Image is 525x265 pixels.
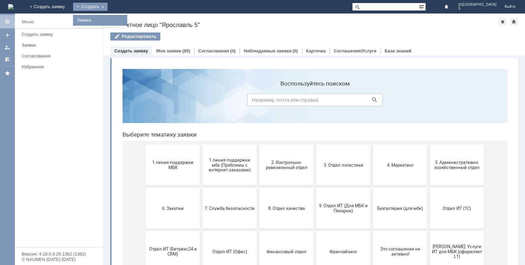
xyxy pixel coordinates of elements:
[182,48,190,53] div: (80)
[73,3,108,11] div: Создать
[31,183,81,193] span: Отдел-ИТ (Битрикс24 и CRM)
[258,99,308,104] span: 4. Маркетинг
[31,96,81,106] span: 1 линия поддержки МБК
[315,142,365,147] span: Отдел ИТ (1С)
[22,18,34,26] div: Меню
[88,94,138,109] span: 1 линия поддержки мбк (Проблемы с интернет-заказами)
[29,81,83,122] button: 1 линия поддержки МБК
[31,142,81,147] span: 6. Закупки
[315,180,365,195] span: [PERSON_NAME]. Услуги ИТ для МБК (оформляет L1)
[22,252,96,256] div: Версия: 4.18.0.9.26.1362 (1362)
[22,53,99,58] div: Согласования
[88,185,138,190] span: Отдел-ИТ (Офис)
[29,124,83,165] button: 6. Закупки
[258,142,308,147] span: Бухгалтерия (для мбк)
[201,99,251,104] span: 3. Отдел логистики
[199,81,253,122] button: 3. Отдел логистики
[2,42,13,53] a: Мои заявки
[8,4,14,9] a: Перейти на домашнюю страницу
[198,48,229,53] a: Согласования
[22,257,96,262] div: © NAUMEN [DATE]-[DATE]
[256,168,310,208] button: Это соглашение не активно!
[199,168,253,208] button: Франчайзинг
[244,48,291,53] a: Наблюдаемые заявки
[19,40,101,50] a: Заявки
[22,43,99,48] div: Заявки
[88,142,138,147] span: 7. Служба безопасности
[201,185,251,190] span: Франчайзинг
[258,183,308,193] span: Это соглашение не активно!
[2,54,13,65] a: Мои согласования
[5,68,390,74] header: Выберите тематику заявки
[199,124,253,165] button: 9. Отдел-ИТ (Для МБК и Пекарни)
[114,48,148,53] a: Создать заявку
[74,16,126,24] a: Заявка
[156,48,181,53] a: Мои заявки
[306,48,326,53] a: Карточка
[313,81,367,122] button: 5. Административно-хозяйственный отдел
[144,142,195,147] span: 8. Отдел качества
[2,30,13,41] a: Создать заявку
[256,81,310,122] button: 4. Маркетинг
[142,168,197,208] button: Финансовый отдел
[256,124,310,165] button: Бухгалтерия (для мбк)
[142,124,197,165] button: 8. Отдел качества
[385,48,411,53] a: База знаний
[293,48,298,53] div: (0)
[499,18,507,26] div: Добавить в избранное
[130,30,266,43] input: Например, почта или справка
[144,96,195,106] span: 2. Контрольно-ревизионный отдел
[86,168,140,208] button: Отдел-ИТ (Офис)
[29,211,83,251] button: не актуален
[31,228,81,234] span: не актуален
[19,29,101,40] a: Создать заявку
[510,18,518,26] div: Сделать домашней страницей
[419,3,426,9] span: Расширенный поиск
[313,124,367,165] button: Отдел ИТ (1С)
[142,81,197,122] button: 2. Контрольно-ревизионный отдел
[315,96,365,106] span: 5. Административно-хозяйственный отдел
[19,51,101,61] a: Согласования
[130,17,266,23] label: Воспользуйтесь поиском
[458,7,497,11] span: 5
[110,22,499,28] div: Контактное лицо "Ярославль 5"
[458,3,497,7] span: [GEOGRAPHIC_DATA]
[8,4,14,9] img: logo
[230,48,236,53] div: (0)
[334,48,376,53] a: Соглашения/Услуги
[86,81,140,122] button: 1 линия поддержки мбк (Проблемы с интернет-заказами)
[313,168,367,208] button: [PERSON_NAME]. Услуги ИТ для МБК (оформляет L1)
[201,140,251,150] span: 9. Отдел-ИТ (Для МБК и Пекарни)
[144,185,195,190] span: Финансовый отдел
[86,124,140,165] button: 7. Служба безопасности
[22,32,99,37] div: Создать заявку
[29,168,83,208] button: Отдел-ИТ (Битрикс24 и CRM)
[22,64,91,69] div: Избранное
